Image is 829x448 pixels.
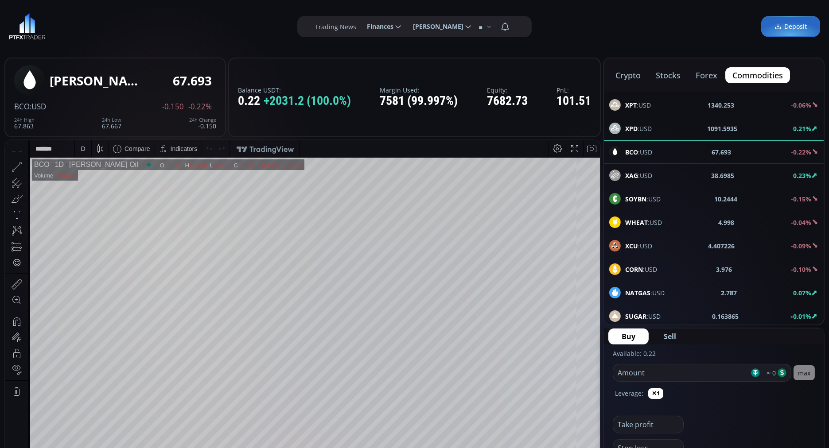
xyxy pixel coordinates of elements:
[608,328,649,344] button: Buy
[625,312,646,321] b: SUGAR
[625,242,638,250] b: XCU
[625,288,665,297] span: :USD
[238,94,351,108] div: 0.22
[625,265,643,274] b: CORN
[689,67,724,83] button: forex
[721,288,737,297] b: 2.787
[575,351,593,368] div: Toggle Auto Scale
[14,117,35,129] div: 67.863
[253,22,296,28] div: −0.140 (−0.21%)
[625,124,638,133] b: XPD
[761,16,820,37] a: Deposit
[791,242,811,250] b: -0.09%
[160,22,177,28] div: 67.843
[625,218,648,227] b: WHEAT
[625,241,652,251] span: :USD
[407,18,463,35] span: [PERSON_NAME]
[100,356,107,363] div: 1d
[491,351,540,368] button: 02:06:48 (UTC)
[557,94,591,108] div: 101.51
[664,331,676,342] span: Sell
[625,195,646,203] b: SOYBN
[622,331,635,342] span: Buy
[162,103,184,111] span: -0.150
[205,22,208,28] div: L
[50,74,138,88] div: [PERSON_NAME] Oil
[238,87,351,93] label: Balance USDT:
[791,195,811,203] b: -0.15%
[625,218,662,227] span: :USD
[615,389,643,398] label: Leverage:
[494,356,537,363] span: 02:06:48 (UTC)
[44,20,58,28] div: 1D
[58,356,66,363] div: 3m
[790,313,793,321] span: >
[716,265,732,274] b: 3.976
[625,312,661,321] span: :USD
[51,32,70,39] div: 1.076K
[14,101,30,112] span: BCO
[14,117,35,123] div: 24h High
[791,101,811,109] b: -0.06%
[711,171,734,180] b: 38.6985
[180,22,184,28] div: H
[557,87,591,93] label: PnL:
[184,22,202,28] div: 67.863
[380,87,458,93] label: Margin Used:
[714,194,737,204] b: 10.2444
[361,18,393,35] span: Finances
[608,67,648,83] button: crypto
[102,117,122,123] div: 24h Low
[649,67,688,83] button: stocks
[708,241,735,251] b: 4.407226
[648,388,663,399] button: ✕1
[165,5,192,12] div: Indicators
[155,22,160,28] div: O
[625,171,638,180] b: XAG
[578,356,590,363] div: auto
[119,5,145,12] div: Compare
[625,100,651,110] span: :USD
[793,289,811,297] b: 0.07%
[487,94,528,108] div: 7682.73
[119,351,133,368] div: Go to
[613,349,656,358] label: Available: 0.22
[712,312,739,321] b: 0.163865
[793,124,811,133] b: 0.21%
[793,171,811,180] b: 0.23%
[625,101,637,109] b: XPT
[708,124,738,133] b: 1091.5935
[548,351,560,368] div: Toggle Percentage
[725,67,790,83] button: commodities
[264,94,351,108] span: +2031.2 (100.0%)
[793,312,811,321] b: 0.01%
[208,22,226,28] div: 67.667
[791,218,811,227] b: -0.04%
[708,100,734,110] b: 1340.253
[625,194,661,204] span: :USD
[650,328,689,344] button: Sell
[719,218,735,227] b: 4.998
[20,331,24,343] div: Hide Drawings Toolbar
[8,118,15,127] div: 
[72,356,81,363] div: 1m
[625,289,650,297] b: NATGAS
[140,20,148,28] div: Market open
[32,356,39,363] div: 5y
[560,351,575,368] div: Toggle Log Scale
[29,20,44,28] div: BCO
[189,117,216,129] div: -0.150
[487,87,528,93] label: Equity:
[625,265,657,274] span: :USD
[791,265,811,274] b: -0.10%
[188,103,212,111] span: -0.22%
[233,22,251,28] div: 67.693
[9,13,46,40] img: LOGO
[315,22,356,31] label: Trading News
[58,20,133,28] div: [PERSON_NAME] Oil
[29,32,48,39] div: Volume
[45,356,51,363] div: 1y
[87,356,94,363] div: 5d
[775,22,807,31] span: Deposit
